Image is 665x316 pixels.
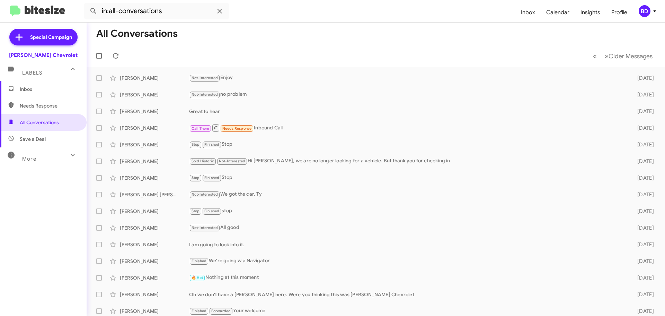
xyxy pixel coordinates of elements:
span: Forwarded [210,308,232,315]
span: Finished [204,176,220,180]
span: Finished [192,259,207,263]
span: Needs Response [222,126,252,131]
div: [DATE] [626,158,659,165]
div: [PERSON_NAME] [PERSON_NAME] [120,191,189,198]
span: Inbox [20,86,79,93]
span: Finished [204,209,220,213]
div: [DATE] [626,108,659,115]
button: Next [601,49,657,63]
span: « [593,52,597,60]
div: Oh we don't have a [PERSON_NAME] here. Were you thinking this was [PERSON_NAME] Chevrolet [189,291,626,298]
input: Search [84,3,229,19]
div: I am going to look into it. [189,241,626,248]
span: All Conversations [20,119,59,126]
div: [DATE] [626,191,659,198]
div: [DATE] [626,241,659,248]
span: Call Them [192,126,210,131]
div: [PERSON_NAME] [120,291,189,298]
span: Save a Deal [20,136,46,143]
span: Not-Interested [192,225,218,230]
a: Profile [606,2,633,23]
span: Finished [192,309,207,313]
div: We got the car. Ty [189,190,626,198]
span: Not-Interested [192,92,218,97]
div: Stop [189,140,626,148]
span: 🔥 Hot [192,275,203,280]
span: Stop [192,209,200,213]
div: Enjoy [189,74,626,82]
span: Needs Response [20,102,79,109]
span: Not-Interested [192,192,218,197]
div: no problem [189,91,626,99]
div: [DATE] [626,274,659,281]
div: [DATE] [626,224,659,231]
div: [PERSON_NAME] [120,125,189,131]
span: Stop [192,176,200,180]
a: Special Campaign [9,29,78,45]
span: Stop [192,142,200,147]
button: Previous [589,49,601,63]
div: [DATE] [626,291,659,298]
div: [DATE] [626,91,659,98]
div: [PERSON_NAME] Chevrolet [9,52,78,59]
div: [PERSON_NAME] [120,108,189,115]
div: [DATE] [626,308,659,315]
div: [PERSON_NAME] [120,208,189,215]
span: » [605,52,609,60]
div: [DATE] [626,125,659,131]
div: [DATE] [626,141,659,148]
a: Inbox [515,2,541,23]
div: Great to hear [189,108,626,115]
div: [PERSON_NAME] [120,174,189,181]
div: Your welcome [189,307,626,315]
button: BD [633,5,657,17]
div: Stop [189,174,626,182]
span: Labels [22,70,42,76]
div: [DATE] [626,258,659,265]
span: Older Messages [609,52,653,60]
a: Calendar [541,2,575,23]
div: All good [189,224,626,232]
div: Hi [PERSON_NAME], we are no longer looking for a vehicle. But thank you for checking in [189,157,626,165]
nav: Page navigation example [589,49,657,63]
div: [PERSON_NAME] [120,91,189,98]
div: [DATE] [626,174,659,181]
span: Not-Interested [219,159,246,163]
div: [PERSON_NAME] [120,274,189,281]
span: Special Campaign [30,34,72,41]
div: [PERSON_NAME] [120,308,189,315]
div: [PERSON_NAME] [120,241,189,248]
h1: All Conversations [96,28,178,39]
div: BD [639,5,650,17]
div: Inbound Call [189,123,626,132]
div: [DATE] [626,208,659,215]
div: [PERSON_NAME] [120,141,189,148]
a: Insights [575,2,606,23]
span: Finished [204,142,220,147]
div: [DATE] [626,75,659,82]
div: stop [189,207,626,215]
span: Not-Interested [192,76,218,80]
span: More [22,156,36,162]
div: [PERSON_NAME] [120,258,189,265]
div: We're going w a Navigator [189,257,626,265]
div: [PERSON_NAME] [120,158,189,165]
div: [PERSON_NAME] [120,75,189,82]
div: [PERSON_NAME] [120,224,189,231]
div: Nothing at this moment [189,274,626,282]
span: Sold Historic [192,159,214,163]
